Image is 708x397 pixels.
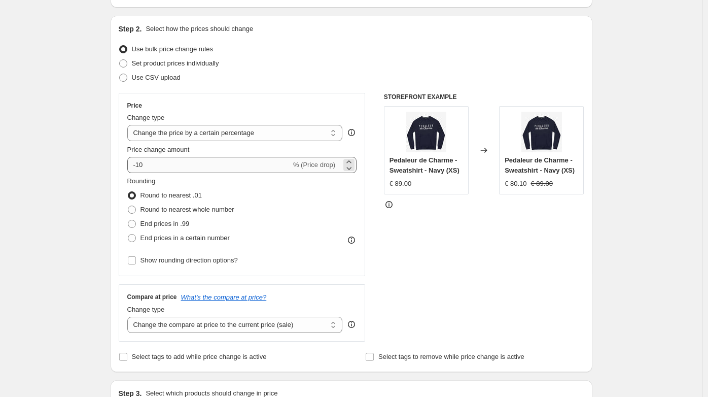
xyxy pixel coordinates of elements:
[132,59,219,67] span: Set product prices individually
[127,157,291,173] input: -15
[390,156,459,174] span: Pedaleur de Charme - Sweatshirt - Navy (XS)
[119,24,142,34] h2: Step 2.
[127,102,142,110] h3: Price
[140,234,230,242] span: End prices in a certain number
[132,353,267,360] span: Select tags to add while price change is active
[140,206,234,213] span: Round to nearest whole number
[127,293,177,301] h3: Compare at price
[127,306,165,313] span: Change type
[521,112,562,152] img: La_Machine_Pedaleur_de_Charme_Navy_Sweatshirt_Flat_80x.jpg
[132,45,213,53] span: Use bulk price change rules
[127,177,156,185] span: Rounding
[140,191,202,199] span: Round to nearest .01
[140,220,190,227] span: End prices in .99
[293,161,335,169] span: % (Price drop)
[146,24,253,34] p: Select how the prices should change
[132,74,181,81] span: Use CSV upload
[127,114,165,121] span: Change type
[505,179,526,189] div: € 80.10
[384,93,584,101] h6: STOREFRONT EXAMPLE
[140,256,238,264] span: Show rounding direction options?
[390,179,411,189] div: € 89.00
[181,293,267,301] button: What's the compare at price?
[346,319,357,329] div: help
[505,156,575,174] span: Pedaleur de Charme - Sweatshirt - Navy (XS)
[346,127,357,138] div: help
[378,353,524,360] span: Select tags to remove while price change is active
[406,112,446,152] img: La_Machine_Pedaleur_de_Charme_Navy_Sweatshirt_Flat_80x.jpg
[531,179,553,189] strike: € 89.00
[127,146,190,153] span: Price change amount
